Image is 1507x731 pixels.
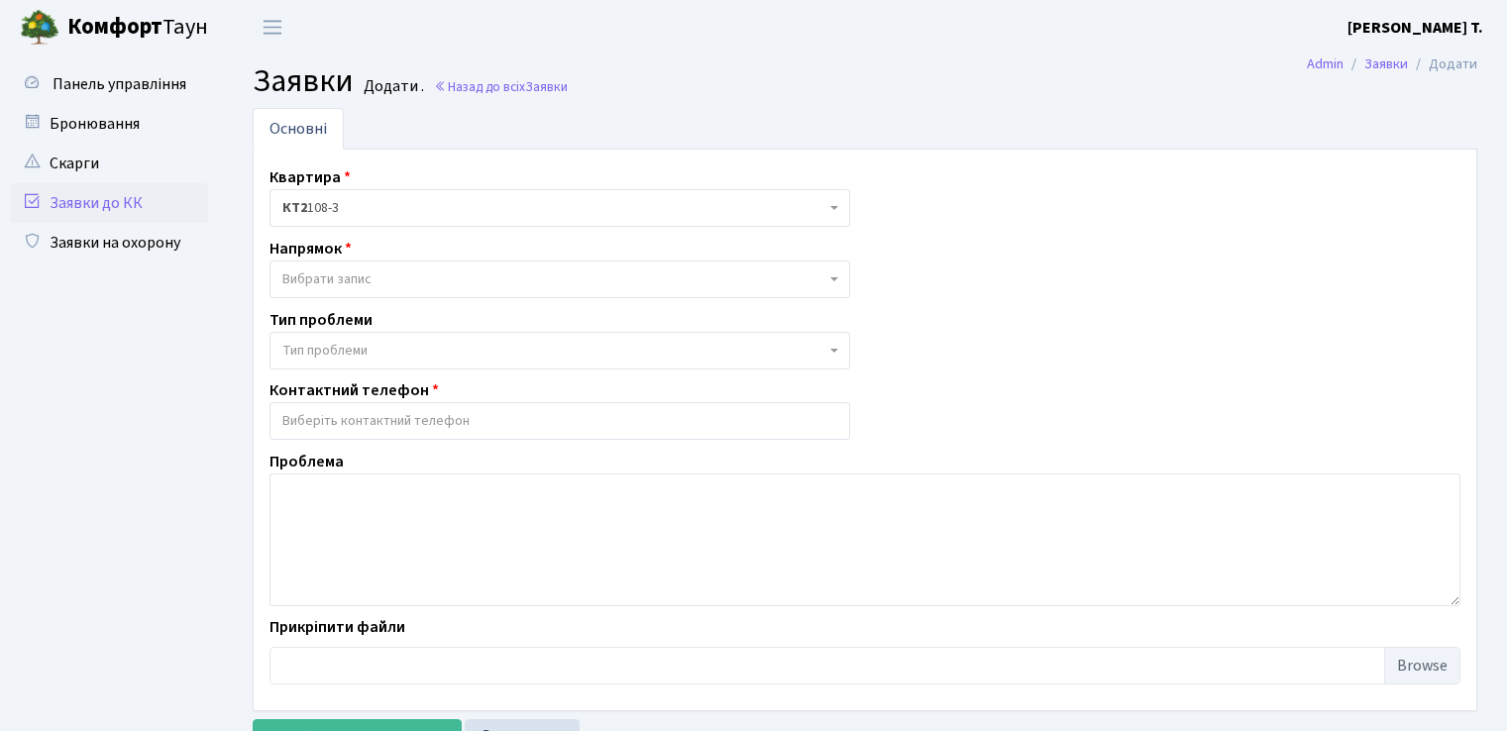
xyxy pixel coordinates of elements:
[1277,44,1507,85] nav: breadcrumb
[282,341,368,361] span: Тип проблеми
[270,403,849,439] input: Виберіть контактний телефон
[269,615,405,639] label: Прикріпити файли
[269,450,344,473] label: Проблема
[360,77,424,96] small: Додати .
[434,77,568,96] a: Назад до всіхЗаявки
[1347,17,1483,39] b: [PERSON_NAME] Т.
[269,378,439,402] label: Контактний телефон
[282,269,372,289] span: Вибрати запис
[10,144,208,183] a: Скарги
[282,198,825,218] span: <b>КТ2</b>&nbsp;&nbsp;&nbsp;108-3
[67,11,162,43] b: Комфорт
[269,165,351,189] label: Квартира
[10,183,208,223] a: Заявки до КК
[53,73,186,95] span: Панель управління
[1408,53,1477,75] li: Додати
[67,11,208,45] span: Таун
[1364,53,1408,74] a: Заявки
[269,237,352,261] label: Напрямок
[10,64,208,104] a: Панель управління
[525,77,568,96] span: Заявки
[269,189,850,227] span: <b>КТ2</b>&nbsp;&nbsp;&nbsp;108-3
[10,104,208,144] a: Бронювання
[282,198,307,218] b: КТ2
[1307,53,1344,74] a: Admin
[253,108,344,150] a: Основні
[269,308,373,332] label: Тип проблеми
[10,223,208,262] a: Заявки на охорону
[1347,16,1483,40] a: [PERSON_NAME] Т.
[248,11,297,44] button: Переключити навігацію
[253,58,354,104] span: Заявки
[20,8,59,48] img: logo.png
